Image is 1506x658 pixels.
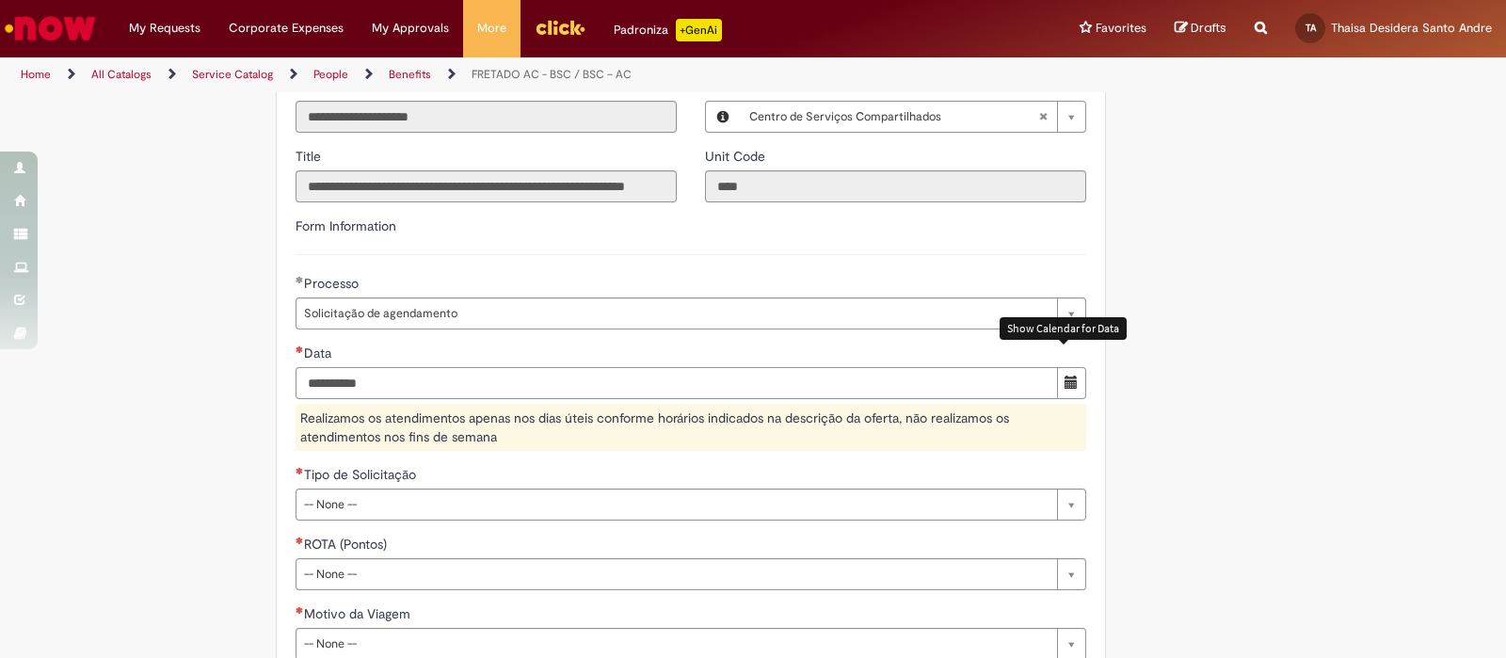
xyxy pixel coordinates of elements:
[229,19,344,38] span: Corporate Expenses
[304,345,335,361] span: Data
[304,466,420,483] span: Tipo de Solicitação
[1057,367,1086,399] button: Show Calendar for Data
[296,345,304,353] span: Required
[1096,19,1146,38] span: Favorites
[296,537,304,544] span: Required
[535,13,585,41] img: click_logo_yellow_360x200.png
[1191,19,1226,37] span: Drafts
[749,102,1038,132] span: Centro de Serviços Compartilhados
[705,170,1086,202] input: Unit Code
[304,489,1048,520] span: -- None --
[296,148,325,165] span: Read only - Title
[304,275,362,292] span: Processo
[304,559,1048,589] span: -- None --
[91,67,152,82] a: All Catalogs
[1306,22,1316,34] span: TA
[304,605,414,622] span: Motivo da Viagem
[2,9,99,47] img: ServiceNow
[705,148,769,165] span: Read only - Unit Code
[389,67,431,82] a: Benefits
[372,19,449,38] span: My Approvals
[313,67,348,82] a: People
[1331,20,1492,36] span: Thaisa Desidera Santo Andre
[14,57,990,92] ul: Page breadcrumbs
[676,19,722,41] p: +GenAi
[296,217,396,234] label: Form Information
[304,536,391,553] span: ROTA (Pontos)
[296,367,1058,399] input: Data
[129,19,200,38] span: My Requests
[296,147,325,166] label: Read only - Title
[706,102,740,132] button: Location, Preview this record Centro de Serviços Compartilhados
[304,298,1048,329] span: Solicitação de agendamento
[296,170,677,202] input: Title
[1029,102,1057,132] abbr: Clear field Location
[1175,20,1226,38] a: Drafts
[472,67,632,82] a: FRETADO AC - BSC / BSC – AC
[296,467,304,474] span: Required
[1000,317,1127,339] div: Show Calendar for Data
[296,404,1086,451] div: Realizamos os atendimentos apenas nos dias úteis conforme horários indicados na descrição da ofer...
[296,276,304,283] span: Required Filled
[296,606,304,614] span: Required
[477,19,506,38] span: More
[21,67,51,82] a: Home
[296,101,677,133] input: Email
[740,102,1085,132] a: Centro de Serviços CompartilhadosClear field Location
[192,67,273,82] a: Service Catalog
[614,19,722,41] div: Padroniza
[705,147,769,166] label: Read only - Unit Code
